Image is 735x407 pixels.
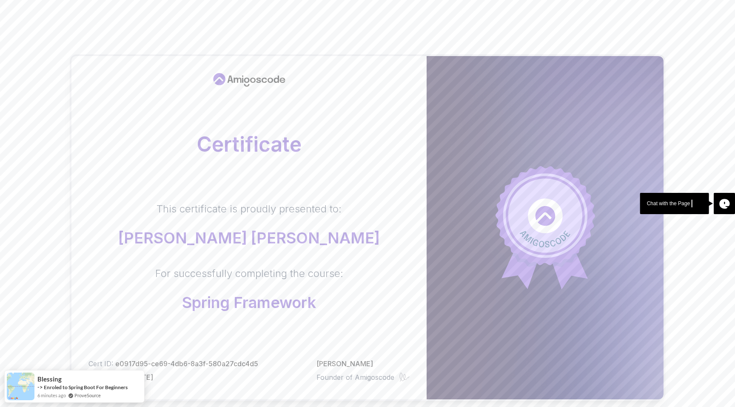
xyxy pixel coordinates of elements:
[316,359,410,369] p: [PERSON_NAME]
[155,294,343,311] p: Spring Framework
[88,372,258,382] p: Issued Date:
[155,267,343,280] p: For successfully completing the course:
[37,376,62,383] span: Blessing
[118,202,380,216] p: This certificate is proudly presented to:
[316,372,394,382] p: Founder of Amigoscode
[74,392,101,399] a: ProveSource
[115,359,258,368] span: e0917d95-ce69-4db6-8a3f-580a27cdc4d5
[37,392,66,399] span: 6 minutes ago
[88,359,258,369] p: Cert ID:
[88,134,410,155] h2: Certificate
[44,384,128,391] a: Enroled to Spring Boot For Beginners
[118,229,380,246] p: [PERSON_NAME] [PERSON_NAME]
[37,384,43,390] span: ->
[7,373,34,400] img: provesource social proof notification image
